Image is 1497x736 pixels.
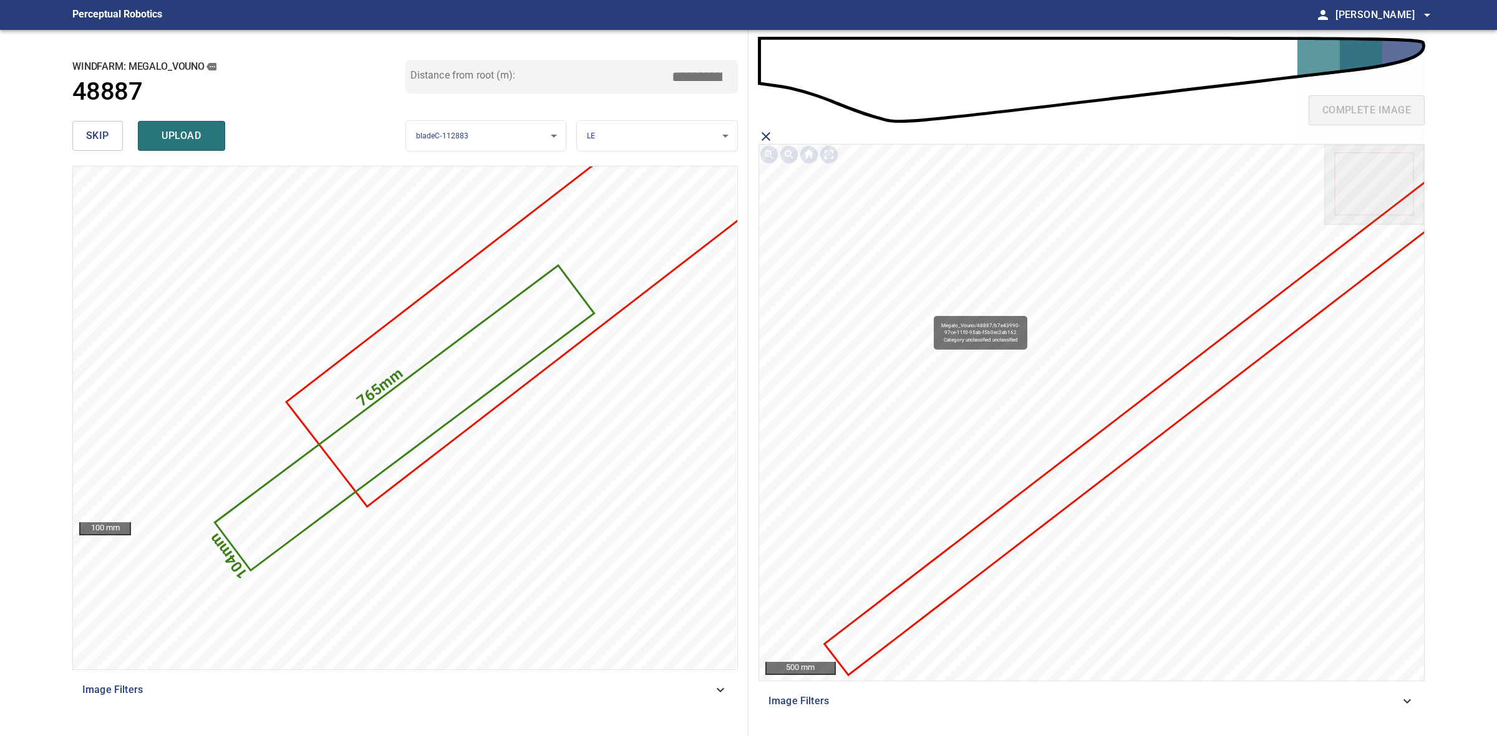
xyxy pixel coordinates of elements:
[152,127,211,145] span: upload
[1330,2,1435,27] button: [PERSON_NAME]
[72,77,142,107] h1: 48887
[768,694,1400,709] span: Image Filters
[944,337,1018,343] span: Category unclassified unclassified
[819,145,839,165] img: Toggle full page
[138,121,225,151] button: upload
[759,145,779,165] img: Zoom in
[758,686,1425,716] div: Image Filters
[82,682,713,697] span: Image Filters
[86,127,109,145] span: skip
[72,77,405,107] a: 48887
[206,530,251,582] text: 104mm
[205,60,218,74] button: copy message details
[1420,7,1435,22] span: arrow_drop_down
[758,129,773,144] span: close matching imageResolution:
[587,131,595,140] span: LE
[779,145,799,165] img: Zoom out
[416,131,469,140] span: bladeC-112883
[577,120,737,152] div: LE
[1315,7,1330,22] span: person
[410,70,515,80] label: Distance from root (m):
[406,120,566,152] div: bladeC-112883
[799,145,819,165] img: Go home
[1335,6,1435,24] span: [PERSON_NAME]
[72,60,405,74] h2: windfarm: Megalo_Vouno
[72,5,162,25] figcaption: Perceptual Robotics
[72,121,123,151] button: skip
[354,365,406,411] text: 765mm
[937,322,1024,337] span: Megalo_Vouno/48887/b7e43990-97ce-11f0-95ab-f5b0ec2ab162
[72,675,738,705] div: Image Filters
